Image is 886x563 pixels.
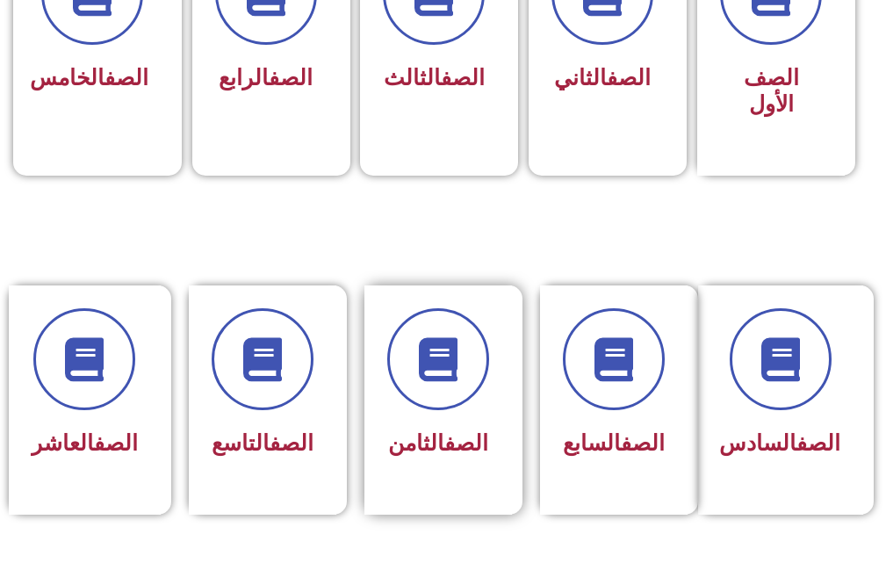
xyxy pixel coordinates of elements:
[796,430,840,456] a: الصف
[30,65,148,90] span: الخامس
[384,65,485,90] span: الثالث
[212,430,313,456] span: التاسع
[621,430,665,456] a: الصف
[719,430,840,456] span: السادس
[563,430,665,456] span: السابع
[744,65,799,117] span: الصف الأول
[388,430,488,456] span: الثامن
[269,65,313,90] a: الصف
[607,65,651,90] a: الصف
[94,430,138,456] a: الصف
[32,430,138,456] span: العاشر
[270,430,313,456] a: الصف
[554,65,651,90] span: الثاني
[444,430,488,456] a: الصف
[219,65,313,90] span: الرابع
[441,65,485,90] a: الصف
[104,65,148,90] a: الصف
